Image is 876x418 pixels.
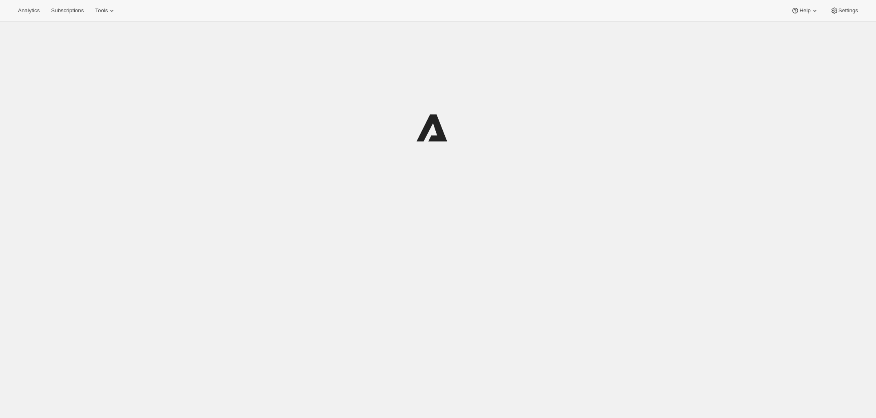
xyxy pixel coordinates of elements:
[825,5,863,16] button: Settings
[51,7,84,14] span: Subscriptions
[95,7,108,14] span: Tools
[18,7,40,14] span: Analytics
[90,5,121,16] button: Tools
[46,5,89,16] button: Subscriptions
[786,5,823,16] button: Help
[799,7,810,14] span: Help
[13,5,44,16] button: Analytics
[838,7,858,14] span: Settings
